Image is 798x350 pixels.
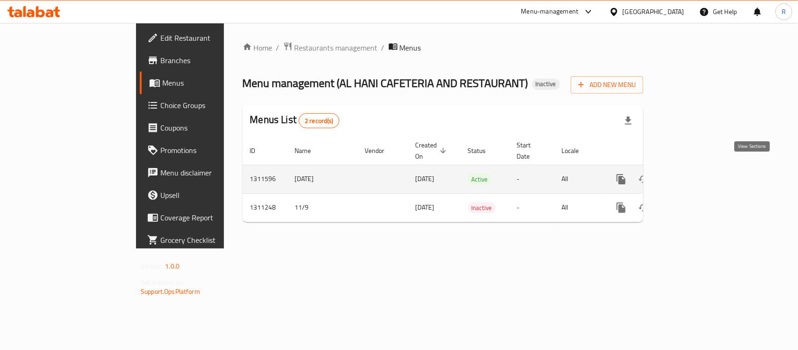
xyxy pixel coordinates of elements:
a: Support.OpsPlatform [141,285,200,298]
span: Choice Groups [160,100,262,111]
span: Locale [562,145,591,156]
span: Coverage Report [160,212,262,223]
button: more [610,197,633,219]
a: Promotions [140,139,269,161]
div: Inactive [468,202,496,213]
span: Branches [160,55,262,66]
span: R [782,7,786,17]
span: Promotions [160,145,262,156]
span: Version: [141,260,164,272]
td: - [510,165,554,193]
span: Vendor [365,145,397,156]
span: Edit Restaurant [160,32,262,44]
div: Menu-management [521,6,579,17]
table: enhanced table [243,137,707,222]
span: Created On [416,139,449,162]
span: Upsell [160,190,262,201]
a: Menus [140,72,269,94]
span: Menu management ( AL HANI CAFETERIA AND RESTAURANT ) [243,73,528,94]
span: [DATE] [416,201,435,213]
span: 2 record(s) [299,117,339,125]
span: Add New Menu [578,79,636,91]
li: / [381,42,385,53]
a: Upsell [140,184,269,206]
a: Choice Groups [140,94,269,117]
li: / [276,42,280,53]
span: [DATE] [416,173,435,185]
span: Menu disclaimer [160,167,262,178]
div: Inactive [532,79,560,90]
td: - [510,193,554,222]
span: Get support on: [141,276,184,288]
button: Add New Menu [571,76,643,94]
div: Export file [617,109,640,132]
a: Restaurants management [283,42,378,54]
span: Start Date [517,139,543,162]
div: [GEOGRAPHIC_DATA] [623,7,684,17]
button: Change Status [633,197,655,219]
span: Status [468,145,498,156]
h2: Menus List [250,113,339,128]
td: 11/9 [288,193,358,222]
button: more [610,168,633,190]
nav: breadcrumb [243,42,643,54]
th: Actions [603,137,707,165]
td: [DATE] [288,165,358,193]
span: Inactive [532,80,560,88]
span: Menus [400,42,421,53]
div: Total records count [299,113,339,128]
span: Inactive [468,203,496,213]
a: Edit Restaurant [140,27,269,49]
a: Menu disclaimer [140,161,269,184]
a: Coupons [140,117,269,139]
span: Grocery Checklist [160,234,262,246]
a: Grocery Checklist [140,229,269,251]
span: Restaurants management [295,42,378,53]
a: Branches [140,49,269,72]
span: Name [295,145,324,156]
a: Coverage Report [140,206,269,229]
span: Coupons [160,122,262,133]
td: All [554,165,603,193]
span: Menus [162,77,262,88]
td: All [554,193,603,222]
span: ID [250,145,268,156]
span: Active [468,174,492,185]
span: 1.0.0 [165,260,180,272]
